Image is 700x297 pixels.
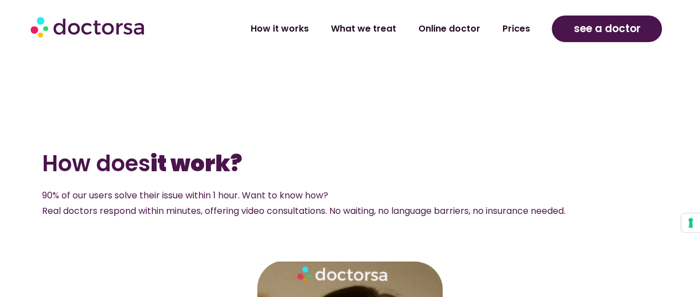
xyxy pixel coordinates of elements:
nav: Menu [188,16,541,42]
h2: How does [42,150,658,177]
a: Prices [491,16,541,42]
a: How it works [239,16,319,42]
span: see a doctor [573,20,640,38]
span: 90% of our users solve their issue within 1 hour. Want to know how? Real doctors respond within m... [42,189,566,217]
a: Online doctor [407,16,491,42]
b: it work? [151,148,242,179]
button: Your consent preferences for tracking technologies [681,213,700,232]
a: see a doctor [552,16,662,42]
a: What we treat [319,16,407,42]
